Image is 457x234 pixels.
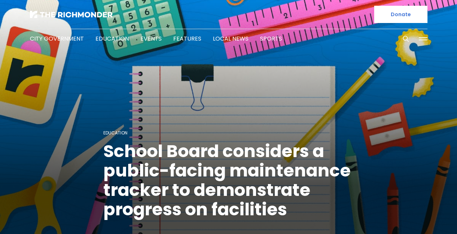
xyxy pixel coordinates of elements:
a: City Government [30,35,84,43]
img: The Richmonder [30,11,113,18]
a: Donate [374,6,427,23]
a: Education [103,130,127,136]
a: Events [140,35,162,43]
a: Features [173,35,201,43]
iframe: portal-trigger [277,199,457,234]
h1: School Board considers a public-facing maintenance tracker to demonstrate progress on facilities [103,142,354,219]
a: Education [95,35,129,43]
a: Local News [213,35,248,43]
button: Search this site [400,33,411,44]
a: Sports [260,35,282,43]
